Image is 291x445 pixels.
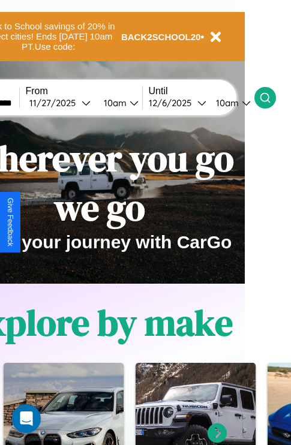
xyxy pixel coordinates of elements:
[149,86,254,97] label: Until
[26,97,94,109] button: 11/27/2025
[210,97,242,109] div: 10am
[121,32,201,42] b: BACK2SCHOOL20
[26,86,142,97] label: From
[29,97,82,109] div: 11 / 27 / 2025
[94,97,142,109] button: 10am
[206,97,254,109] button: 10am
[12,404,41,433] div: Open Intercom Messenger
[149,97,197,109] div: 12 / 6 / 2025
[6,198,14,246] div: Give Feedback
[98,97,130,109] div: 10am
